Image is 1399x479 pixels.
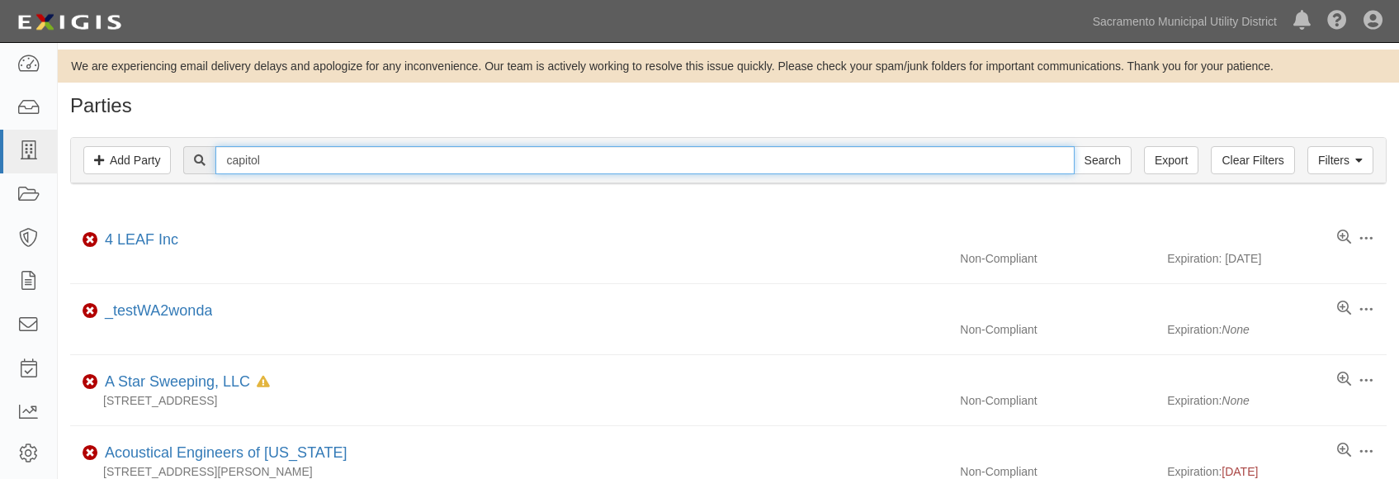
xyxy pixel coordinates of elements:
a: _testWA2wonda [105,302,212,319]
i: None [1222,323,1249,336]
a: Acoustical Engineers of [US_STATE] [105,444,347,461]
i: Non-Compliant [83,448,98,459]
a: Sacramento Municipal Utility District [1085,5,1285,38]
div: We are experiencing email delivery delays and apologize for any inconvenience. Our team is active... [58,58,1399,74]
div: Expiration: [1167,392,1387,409]
a: Filters [1307,146,1373,174]
div: Acoustical Engineers of California [98,443,347,464]
span: [DATE] [1222,465,1258,478]
h1: Parties [70,95,1387,116]
div: [STREET_ADDRESS] [70,392,948,409]
a: Export [1144,146,1198,174]
i: None [1222,394,1249,407]
a: View results summary [1337,443,1351,459]
a: View results summary [1337,372,1351,388]
div: _testWA2wonda [98,301,212,322]
div: 4 LEAF Inc [98,230,178,251]
i: Help Center - Complianz [1327,12,1347,31]
i: In Default since 05/12/2025 [257,377,270,388]
div: Non-Compliant [948,321,1167,338]
a: Add Party [83,146,171,174]
a: Clear Filters [1211,146,1294,174]
a: View results summary [1337,301,1351,317]
a: 4 LEAF Inc [105,231,178,248]
div: Non-Compliant [948,250,1167,267]
div: A Star Sweeping, LLC [98,372,270,393]
input: Search [1074,146,1132,174]
i: Non-Compliant [83,235,98,246]
a: A Star Sweeping, LLC [105,373,250,390]
i: Non-Compliant [83,306,98,317]
img: logo-5460c22ac91f19d4615b14bd174203de0afe785f0fc80cf4dbbc73dc1793850b.png [12,7,126,37]
input: Search [215,146,1074,174]
div: Non-Compliant [948,392,1167,409]
div: Expiration: [DATE] [1167,250,1387,267]
a: View results summary [1337,230,1351,246]
div: Expiration: [1167,321,1387,338]
i: Non-Compliant [83,377,98,388]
